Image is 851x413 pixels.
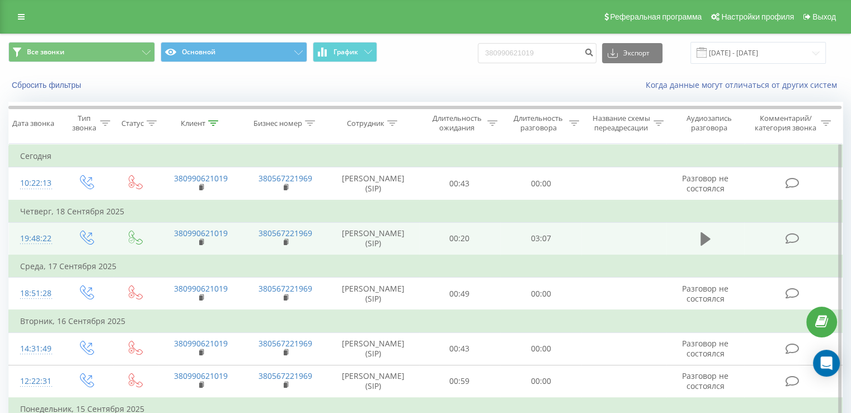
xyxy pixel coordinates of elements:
button: График [313,42,377,62]
div: Open Intercom Messenger [813,350,840,377]
span: Разговор не состоялся [682,370,728,391]
span: Разговор не состоялся [682,338,728,359]
td: 00:00 [500,332,581,365]
span: Разговор не состоялся [682,173,728,194]
td: Четверг, 18 Сентября 2025 [9,200,843,223]
span: Реферальная программа [610,12,702,21]
div: Комментарий/категория звонка [753,114,818,133]
div: Длительность ожидания [429,114,485,133]
td: Вторник, 16 Сентября 2025 [9,310,843,332]
a: 380990621019 [174,370,228,381]
div: 10:22:13 [20,172,50,194]
div: Статус [121,119,144,128]
div: 12:22:31 [20,370,50,392]
button: Все звонки [8,42,155,62]
td: 00:00 [500,167,581,200]
a: 380567221969 [258,283,312,294]
td: [PERSON_NAME] (SIP) [328,278,419,311]
td: 00:43 [419,167,500,200]
a: 380567221969 [258,338,312,349]
a: 380990621019 [174,173,228,184]
td: Сегодня [9,145,843,167]
div: Сотрудник [347,119,384,128]
td: 00:43 [419,332,500,365]
td: Среда, 17 Сентября 2025 [9,255,843,278]
div: Дата звонка [12,119,54,128]
div: 18:51:28 [20,283,50,304]
a: 380567221969 [258,173,312,184]
span: График [333,48,358,56]
div: Аудиозапись разговора [676,114,742,133]
a: 380567221969 [258,228,312,238]
button: Экспорт [602,43,662,63]
div: 19:48:22 [20,228,50,250]
button: Сбросить фильтры [8,80,87,90]
td: 00:49 [419,278,500,311]
div: Длительность разговора [510,114,566,133]
td: 00:20 [419,222,500,255]
a: 380567221969 [258,370,312,381]
span: Все звонки [27,48,64,57]
div: Клиент [181,119,205,128]
span: Разговор не состоялся [682,283,728,304]
span: Настройки профиля [721,12,794,21]
a: 380990621019 [174,338,228,349]
td: [PERSON_NAME] (SIP) [328,365,419,398]
td: 00:59 [419,365,500,398]
div: 14:31:49 [20,338,50,360]
td: [PERSON_NAME] (SIP) [328,332,419,365]
button: Основной [161,42,307,62]
td: 00:00 [500,278,581,311]
td: [PERSON_NAME] (SIP) [328,167,419,200]
div: Тип звонка [70,114,97,133]
td: 03:07 [500,222,581,255]
a: 380990621019 [174,228,228,238]
td: 00:00 [500,365,581,398]
td: [PERSON_NAME] (SIP) [328,222,419,255]
a: 380990621019 [174,283,228,294]
span: Выход [812,12,836,21]
a: Когда данные могут отличаться от других систем [646,79,843,90]
input: Поиск по номеру [478,43,596,63]
div: Бизнес номер [253,119,302,128]
div: Название схемы переадресации [592,114,651,133]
